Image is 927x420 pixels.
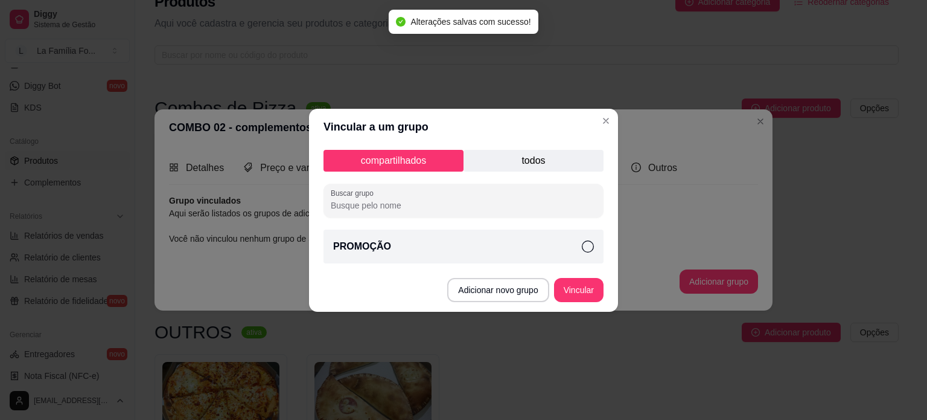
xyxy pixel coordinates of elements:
[331,188,378,198] label: Buscar grupo
[331,199,596,212] input: Buscar grupo
[447,278,549,302] button: Adicionar novo grupo
[323,150,463,172] p: compartilhados
[396,17,406,27] span: check-circle
[463,150,604,172] p: todos
[596,111,616,131] button: Close
[410,17,530,27] span: Alterações salvas com sucesso!
[333,239,391,254] p: PROMOÇÃO
[554,278,604,302] button: Vincular
[309,109,618,145] header: Vincular a um grupo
